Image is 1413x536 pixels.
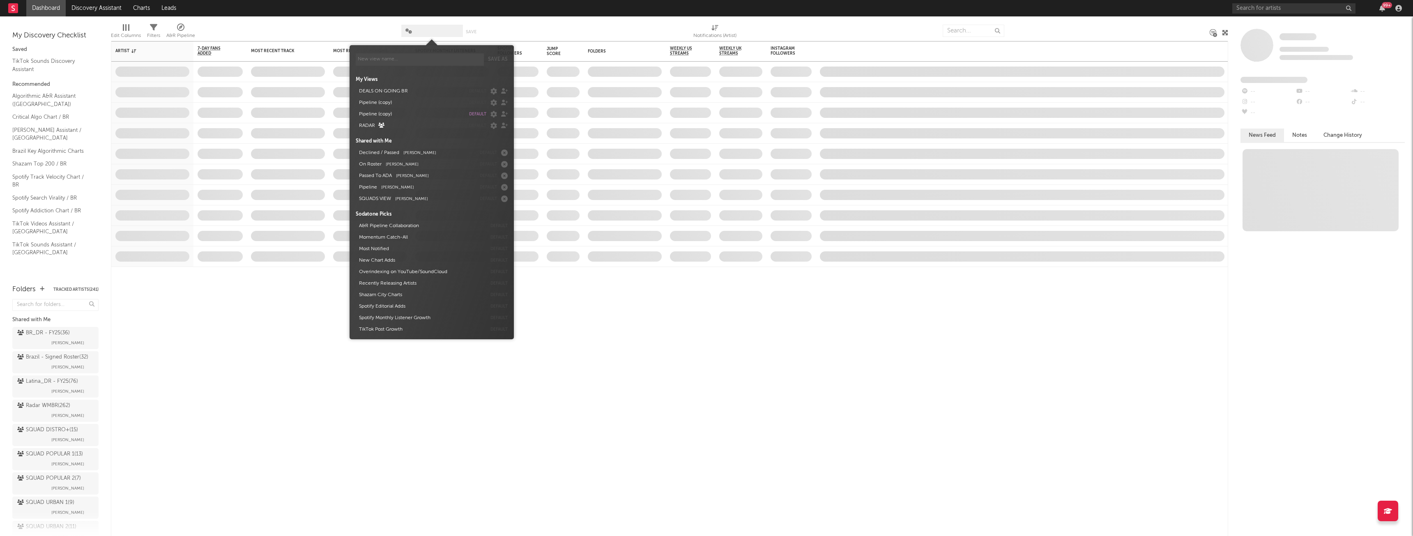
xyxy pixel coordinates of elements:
button: Declined / Passed[PERSON_NAME] [356,147,476,159]
div: BR_DR - FY25 ( 36 ) [17,328,70,338]
button: Spotify Editorial Adds [356,301,486,312]
div: -- [1295,86,1350,97]
button: default [469,124,486,128]
div: Most Recent Track [251,48,313,53]
a: TikTok Videos Assistant / [GEOGRAPHIC_DATA] [12,219,90,236]
button: default [490,316,508,320]
a: SQUAD POPULAR 2(7)[PERSON_NAME] [12,472,99,495]
span: Fans Added by Platform [1240,77,1307,83]
span: [PERSON_NAME] [381,185,414,189]
span: [PERSON_NAME] [51,362,84,372]
button: Recently Releasing Artists [356,278,486,289]
button: default [490,247,508,251]
a: Spotify Search Virality / BR [12,193,90,202]
button: On Roster[PERSON_NAME] [356,159,476,170]
div: Artist [115,48,177,53]
button: default [490,327,508,331]
button: TikTok Post Growth [356,324,486,335]
button: Tracked Artists(241) [53,288,99,292]
a: Shazam Top 200 / BR [12,159,90,168]
div: Jump Score [547,46,567,56]
button: DEALS ON GOING BR [356,85,465,97]
button: default [469,89,486,93]
div: -- [1350,97,1405,108]
input: Search for artists [1232,3,1355,14]
button: default [469,112,486,116]
a: Algorithmic A&R Assistant ([GEOGRAPHIC_DATA]) [12,92,90,108]
div: SQUAD URBAN 2 ( 11 ) [17,522,76,532]
button: default [490,281,508,285]
span: Some Artist [1280,33,1316,40]
button: default [490,270,508,274]
button: RADAR [356,120,465,131]
div: Shared with Me [356,138,508,145]
div: SQUAD POPULAR 2 ( 7 ) [17,474,81,483]
button: default [490,224,508,228]
span: [PERSON_NAME] [51,338,84,348]
button: Notes [1284,129,1315,142]
div: -- [1240,108,1295,118]
span: [PERSON_NAME] [403,151,436,155]
div: A&R Pipeline [166,31,195,41]
div: 99 + [1382,2,1392,8]
div: SQUAD DISTRO+ ( 15 ) [17,425,78,435]
div: Sodatone Picks [356,211,508,218]
div: Filters [147,21,160,44]
a: SQUAD URBAN 1(9)[PERSON_NAME] [12,497,99,519]
a: Critical Algo Chart / BR [12,113,90,122]
div: Filters [147,31,160,41]
button: default [490,235,508,239]
div: Edit Columns [111,21,141,44]
div: Latina_DR - FY25 ( 76 ) [17,377,78,386]
a: SQUAD DISTRO+(15)[PERSON_NAME] [12,424,99,446]
button: Pipeline (copy) [356,97,465,108]
span: [PERSON_NAME] [51,435,84,445]
button: default [469,101,486,105]
div: My Discovery Checklist [12,31,99,41]
button: Change History [1315,129,1370,142]
div: -- [1350,86,1405,97]
button: default [480,185,497,189]
button: default [490,258,508,262]
div: Saved [12,45,99,55]
button: Pipeline[PERSON_NAME] [356,182,476,193]
div: Folders [12,285,36,294]
div: Folders [588,49,649,54]
div: Edit Columns [111,31,141,41]
a: Spotify Track Velocity Chart / BR [12,173,90,189]
div: A&R Pipeline [166,21,195,44]
div: -- [1240,86,1295,97]
button: default [480,162,497,166]
button: Spotify Monthly Listener Growth [356,312,486,324]
span: 0 fans last week [1280,55,1353,60]
a: TikTok Sounds Discovery Assistant [12,57,90,74]
span: Weekly UK Streams [719,46,750,56]
button: Pipeline (copy) [356,108,465,120]
div: Notifications (Artist) [693,31,736,41]
button: SQUADS VIEW[PERSON_NAME] [356,193,476,205]
span: [PERSON_NAME] [395,197,428,201]
button: News Feed [1240,129,1284,142]
button: 99+ [1379,5,1385,12]
button: Overindexing on YouTube/SoundCloud [356,266,486,278]
a: Spotify Addiction Chart / BR [12,206,90,215]
div: Shared with Me [12,315,99,325]
span: [PERSON_NAME] [386,162,419,166]
input: New view name... [356,53,484,66]
span: 7-Day Fans Added [198,46,230,56]
input: Search... [943,25,1004,37]
a: SQUAD POPULAR 1(13)[PERSON_NAME] [12,448,99,470]
button: Passed To ADA[PERSON_NAME] [356,170,476,182]
button: New Chart Adds [356,255,486,266]
div: Instagram Followers [771,46,799,56]
span: [PERSON_NAME] [51,386,84,396]
div: -- [1240,97,1295,108]
button: A&R Pipeline Collaboration [356,220,486,232]
button: Most Notified [356,243,486,255]
div: My Views [356,76,508,83]
button: default [480,151,497,155]
span: [PERSON_NAME] [51,483,84,493]
button: Shazam City Charts [356,289,486,301]
a: Some Artist [1280,33,1316,41]
div: -- [1295,97,1350,108]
